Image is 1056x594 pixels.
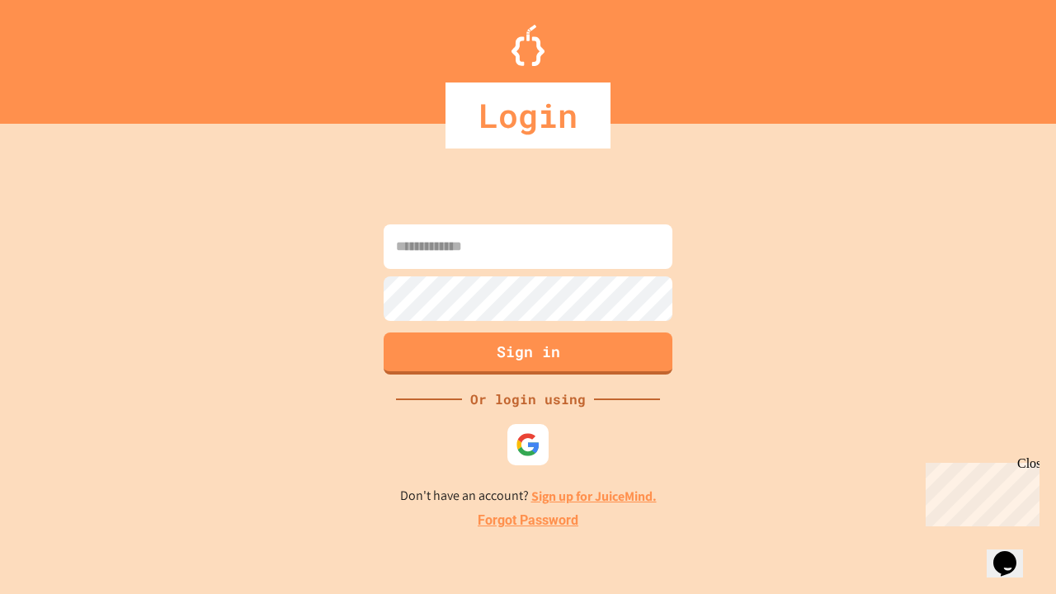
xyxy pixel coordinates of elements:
img: Logo.svg [511,25,544,66]
div: Chat with us now!Close [7,7,114,105]
img: google-icon.svg [516,432,540,457]
div: Or login using [462,389,594,409]
p: Don't have an account? [400,486,657,507]
a: Forgot Password [478,511,578,530]
iframe: chat widget [919,456,1039,526]
div: Login [445,82,610,148]
a: Sign up for JuiceMind. [531,488,657,505]
button: Sign in [384,332,672,375]
iframe: chat widget [987,528,1039,577]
